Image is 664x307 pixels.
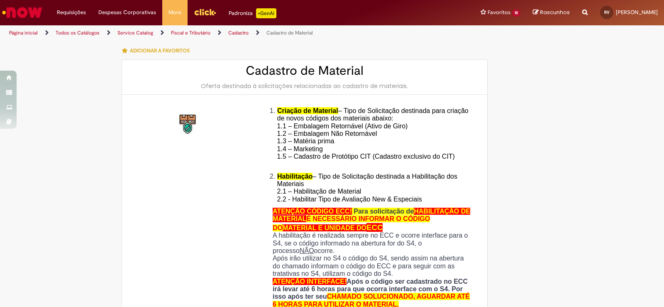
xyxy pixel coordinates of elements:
[277,173,312,180] span: Habilitação
[194,6,216,18] img: click_logo_yellow_360x200.png
[273,208,352,215] span: ATENÇÃO CÓDIGO ECC!
[300,247,314,254] u: NÃO
[354,208,414,215] span: Para solicitação de
[256,8,276,18] p: +GenAi
[488,8,510,17] span: Favoritos
[266,29,313,36] a: Cadastro de Material
[57,8,86,17] span: Requisições
[273,208,470,222] span: HABILITAÇÃO DE MATERIAL
[512,10,520,17] span: 15
[604,10,610,15] span: RV
[277,107,469,168] span: – Tipo de Solicitação destinada para criação de novos códigos dos materiais abaixo: 1.1 – Embalag...
[616,9,658,16] span: [PERSON_NAME]
[130,64,479,78] h2: Cadastro de Material
[98,8,156,17] span: Despesas Corporativas
[6,25,437,41] ul: Trilhas de página
[273,278,347,285] span: ATENÇÃO INTERFACE!
[9,29,38,36] a: Página inicial
[273,232,473,255] p: A habilitação é realizada sempre no ECC e ocorre interface para o S4, se o código informado na ab...
[168,8,181,17] span: More
[1,4,44,21] img: ServiceNow
[130,47,190,54] span: Adicionar a Favoritos
[277,173,457,203] span: – Tipo de Solicitação destinada a Habilitação dos Materiais 2.1 – Habilitação de Material 2.2 - H...
[122,42,194,59] button: Adicionar a Favoritos
[273,215,430,231] span: É NECESSÁRIO INFORMAR O CÓDIGO DO
[366,223,383,232] span: ECC
[283,224,366,231] span: MATERIAL E UNIDADE DO
[130,82,479,90] div: Oferta destinada à solicitações relacionadas ao cadastro de materiais.
[228,29,249,36] a: Cadastro
[540,8,570,16] span: Rascunhos
[533,9,570,17] a: Rascunhos
[277,107,338,114] span: Criação de Material
[56,29,100,36] a: Todos os Catálogos
[175,111,202,138] img: Cadastro de Material
[229,8,276,18] div: Padroniza
[171,29,210,36] a: Fiscal e Tributário
[117,29,153,36] a: Service Catalog
[273,255,473,278] p: Após irão utilizar no S4 o código do S4, sendo assim na abertura do chamado informam o código do ...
